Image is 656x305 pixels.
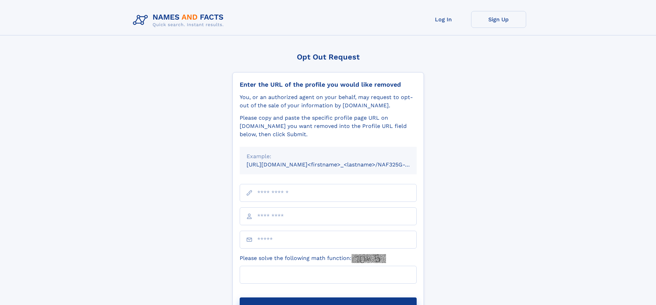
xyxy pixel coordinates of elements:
[240,81,417,88] div: Enter the URL of the profile you would like removed
[247,152,410,161] div: Example:
[416,11,471,28] a: Log In
[240,93,417,110] div: You, or an authorized agent on your behalf, may request to opt-out of the sale of your informatio...
[471,11,526,28] a: Sign Up
[247,161,430,168] small: [URL][DOMAIN_NAME]<firstname>_<lastname>/NAF325G-xxxxxxxx
[130,11,229,30] img: Logo Names and Facts
[240,254,386,263] label: Please solve the following math function:
[232,53,424,61] div: Opt Out Request
[240,114,417,139] div: Please copy and paste the specific profile page URL on [DOMAIN_NAME] you want removed into the Pr...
